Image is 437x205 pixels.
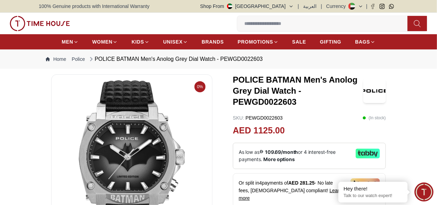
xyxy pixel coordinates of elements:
[321,3,322,10] span: |
[326,3,349,10] div: Currency
[202,38,224,45] span: BRANDS
[62,38,73,45] span: MEN
[415,183,434,202] div: Chat Widget
[389,4,394,9] a: Whatsapp
[350,178,380,188] img: Tamara
[92,36,118,48] a: WOMEN
[131,36,149,48] a: KIDS
[46,56,66,63] a: Home
[288,180,315,186] span: AED 281.25
[62,36,78,48] a: MEN
[233,115,244,121] span: SKU :
[88,55,263,63] div: POLICE BATMAN Men's Anolog Grey Dial Watch - PEWGD0022603
[163,36,188,48] a: UNISEX
[344,185,402,192] div: Hey there!
[344,193,402,199] p: Talk to our watch expert!
[363,79,386,103] img: POLICE BATMAN Men's Anolog Grey Dial Watch - PEWGD0022603
[233,114,283,121] p: PEWGD0022603
[194,81,206,92] span: 0%
[238,36,279,48] a: PROMOTIONS
[163,38,183,45] span: UNISEX
[92,38,113,45] span: WOMEN
[320,36,342,48] a: GIFTING
[39,49,398,69] nav: Breadcrumb
[233,74,363,108] h3: POLICE BATMAN Men's Anolog Grey Dial Watch - PEWGD0022603
[200,3,294,10] button: Shop From[GEOGRAPHIC_DATA]
[370,4,375,9] a: Facebook
[320,38,342,45] span: GIFTING
[363,114,386,121] p: ( In stock )
[10,16,70,31] img: ...
[355,36,375,48] a: BAGS
[366,3,367,10] span: |
[292,38,306,45] span: SALE
[39,3,149,10] span: 100% Genuine products with International Warranty
[72,56,85,63] a: Police
[131,38,144,45] span: KIDS
[238,38,273,45] span: PROMOTIONS
[292,36,306,48] a: SALE
[303,3,317,10] button: العربية
[233,124,285,137] h2: AED 1125.00
[239,188,342,201] span: Learn more
[355,38,370,45] span: BAGS
[380,4,385,9] a: Instagram
[298,3,299,10] span: |
[227,3,233,9] img: United Arab Emirates
[202,36,224,48] a: BRANDS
